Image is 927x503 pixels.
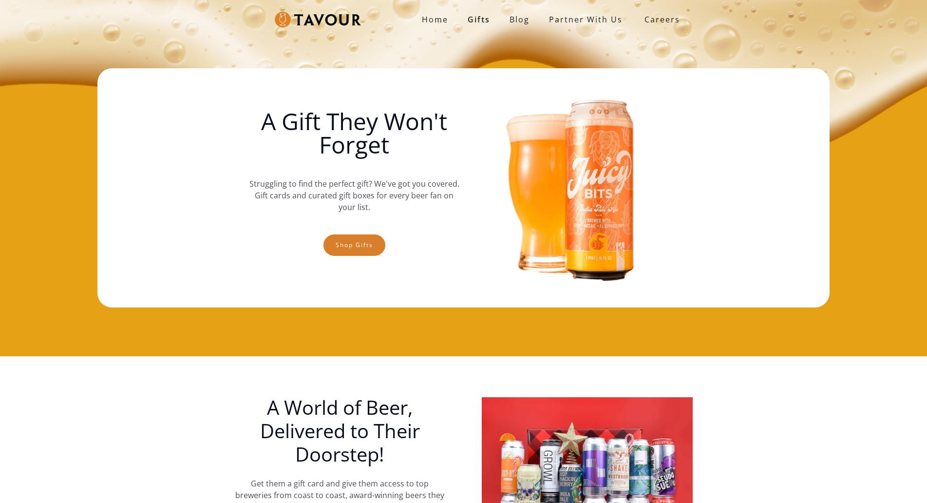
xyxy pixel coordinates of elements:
h1: A World of Beer, Delivered to Their Doorstep! [235,396,445,466]
strong: Careers [644,10,680,29]
a: partner with us [539,10,632,29]
a: Home [412,10,458,29]
a: Gifts [458,10,500,29]
strong: Home [422,14,448,25]
h1: A Gift They Won't Forget [249,110,459,156]
p: Struggling to find the perfect gift? We've got you covered. Gift cards and curated gift boxes for... [249,168,459,223]
a: Blog [500,10,539,29]
a: Shop gifts [323,234,385,256]
a: Careers [632,6,687,33]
